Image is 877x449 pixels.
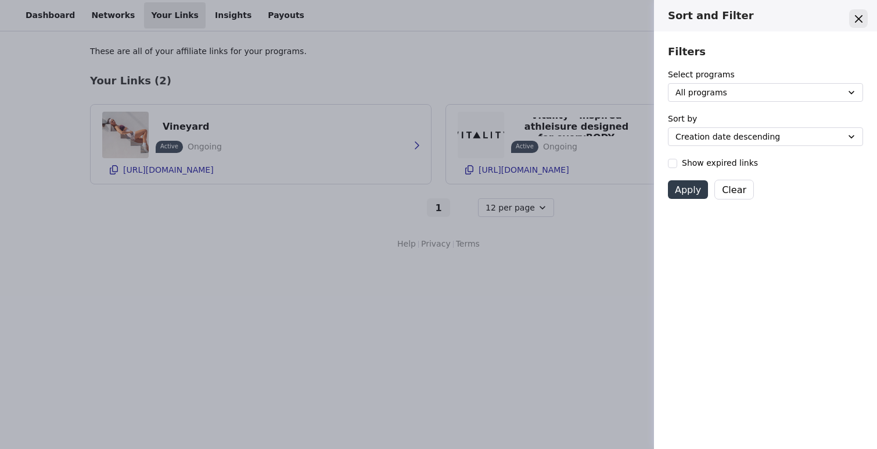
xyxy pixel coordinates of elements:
[849,9,868,28] button: Close
[668,69,856,81] label: Select programs
[682,157,758,169] span: Show expired links
[668,45,706,58] h3: Filters
[715,180,753,199] button: Clear
[668,113,856,125] label: Sort by
[668,180,708,199] button: Apply
[668,9,848,22] h3: Sort and Filter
